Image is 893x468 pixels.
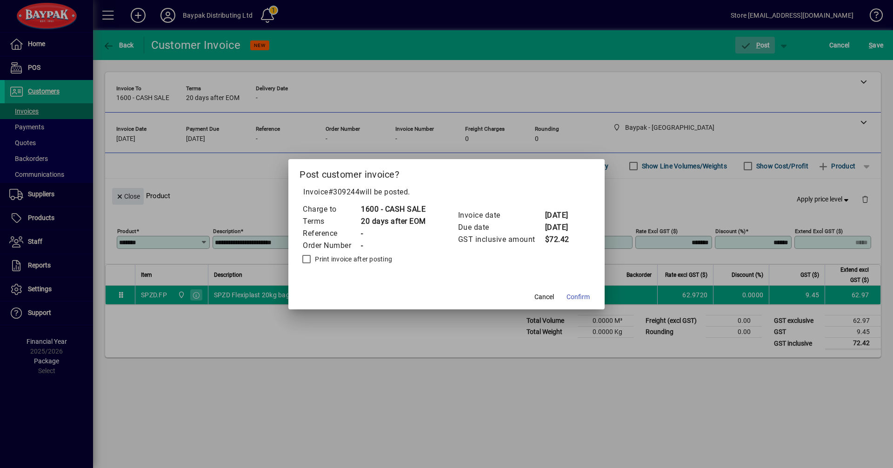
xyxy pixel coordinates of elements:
[288,159,605,186] h2: Post customer invoice?
[360,227,426,240] td: -
[302,240,360,252] td: Order Number
[360,203,426,215] td: 1600 - CASH SALE
[302,215,360,227] td: Terms
[545,221,582,234] td: [DATE]
[458,221,545,234] td: Due date
[360,215,426,227] td: 20 days after EOM
[458,234,545,246] td: GST inclusive amount
[302,203,360,215] td: Charge to
[529,289,559,306] button: Cancel
[534,292,554,302] span: Cancel
[566,292,590,302] span: Confirm
[313,254,392,264] label: Print invoice after posting
[458,209,545,221] td: Invoice date
[545,209,582,221] td: [DATE]
[545,234,582,246] td: $72.42
[563,289,593,306] button: Confirm
[328,187,360,196] span: #309244
[300,187,593,198] p: Invoice will be posted .
[360,240,426,252] td: -
[302,227,360,240] td: Reference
